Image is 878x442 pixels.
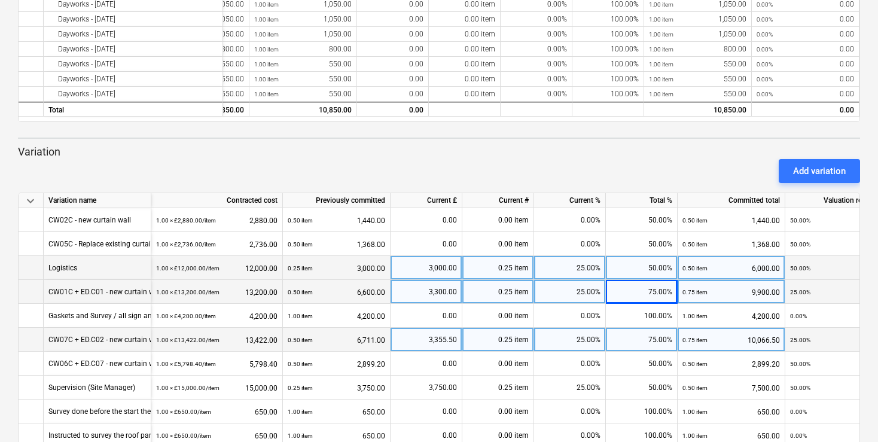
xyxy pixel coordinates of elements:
[682,432,708,439] small: 1.00 item
[534,352,606,376] div: 0.00%
[48,232,260,255] div: CW05C - Replace existing curtain wall and install new curtain wall
[429,12,501,27] div: 0.00 item
[682,313,708,319] small: 1.00 item
[156,304,278,328] div: 4,200.00
[606,304,678,328] div: 100.00%
[357,42,429,57] div: 0.00
[48,400,175,423] div: Survey done before the start the project
[156,232,278,257] div: 2,736.00
[254,91,279,97] small: 1.00 item
[534,400,606,423] div: 0.00%
[48,72,218,87] div: Dayworks - [DATE]
[572,72,644,87] div: 100.00%
[501,72,572,87] div: 0.00%
[156,217,216,224] small: 1.00 × £2,880.00 / item
[501,27,572,42] div: 0.00%
[462,232,534,256] div: 0.00 item
[649,57,746,72] div: 550.00
[254,61,279,68] small: 1.00 item
[288,361,313,367] small: 0.50 item
[534,304,606,328] div: 0.00%
[534,193,606,208] div: Current %
[649,46,673,53] small: 1.00 item
[462,280,534,304] div: 0.25 item
[288,400,385,424] div: 650.00
[757,12,854,27] div: 0.00
[48,280,232,303] div: CW01C + ED.C01 - new curtain wall with double leaf door
[156,256,278,281] div: 12,000.00
[357,57,429,72] div: 0.00
[48,12,218,27] div: Dayworks - [DATE]
[288,232,385,257] div: 1,368.00
[156,432,211,439] small: 1.00 × £650.00 / item
[682,265,708,272] small: 0.50 item
[501,42,572,57] div: 0.00%
[288,265,313,272] small: 0.25 item
[649,12,746,27] div: 1,050.00
[649,1,673,8] small: 1.00 item
[682,328,780,352] div: 10,066.50
[156,241,216,248] small: 1.00 × £2,736.00 / item
[790,337,810,343] small: 25.00%
[395,256,457,280] div: 3,000.00
[48,352,238,375] div: CW06C + ED.C07 - new curtain wall with a double leaf door
[682,385,708,391] small: 0.50 item
[757,31,773,38] small: 0.00%
[790,241,810,248] small: 50.00%
[757,16,773,23] small: 0.00%
[682,400,780,424] div: 650.00
[462,352,534,376] div: 0.00 item
[534,256,606,280] div: 25.00%
[429,42,501,57] div: 0.00 item
[606,400,678,423] div: 100.00%
[501,87,572,102] div: 0.00%
[429,27,501,42] div: 0.00 item
[156,361,216,367] small: 1.00 × £5,798.40 / item
[757,76,773,83] small: 0.00%
[288,376,385,400] div: 3,750.00
[156,409,211,415] small: 1.00 × £650.00 / item
[534,376,606,400] div: 25.00%
[288,304,385,328] div: 4,200.00
[534,280,606,304] div: 25.00%
[23,194,38,208] span: keyboard_arrow_down
[151,193,283,208] div: Contracted cost
[682,337,708,343] small: 0.75 item
[649,87,746,102] div: 550.00
[48,27,218,42] div: Dayworks - [DATE]
[357,27,429,42] div: 0.00
[682,217,708,224] small: 0.50 item
[649,31,673,38] small: 1.00 item
[395,400,457,423] div: 0.00
[395,328,457,352] div: 3,355.50
[462,304,534,328] div: 0.00 item
[757,91,773,97] small: 0.00%
[288,313,313,319] small: 1.00 item
[48,304,180,327] div: Gaskets and Survey / all sign and agreed
[288,385,313,391] small: 0.25 item
[462,193,534,208] div: Current #
[682,304,780,328] div: 4,200.00
[395,280,457,304] div: 3,300.00
[790,432,807,439] small: 0.00%
[429,57,501,72] div: 0.00 item
[682,241,708,248] small: 0.50 item
[254,12,352,27] div: 1,050.00
[156,280,278,304] div: 13,200.00
[649,76,673,83] small: 1.00 item
[429,72,501,87] div: 0.00 item
[790,361,810,367] small: 50.00%
[156,385,219,391] small: 1.00 × £15,000.00 / item
[757,27,854,42] div: 0.00
[288,208,385,233] div: 1,440.00
[649,61,673,68] small: 1.00 item
[572,87,644,102] div: 100.00%
[156,352,278,376] div: 5,798.40
[254,87,352,102] div: 550.00
[682,256,780,281] div: 6,000.00
[606,328,678,352] div: 75.00%
[682,289,708,295] small: 0.75 item
[48,328,240,351] div: CW07C + ED.C02 - new curtain wall with a double leaf door;
[572,57,644,72] div: 100.00%
[757,87,854,102] div: 0.00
